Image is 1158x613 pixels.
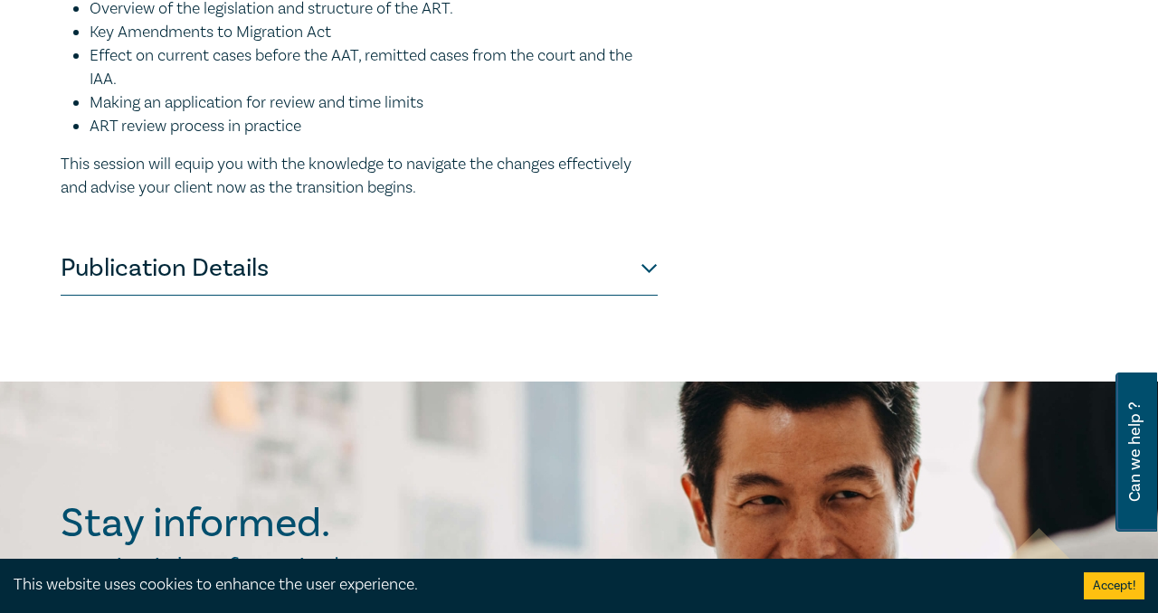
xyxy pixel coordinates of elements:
[61,241,658,296] button: Publication Details
[90,91,658,115] li: Making an application for review and time limits
[61,500,488,547] h2: Stay informed.
[61,153,658,200] p: This session will equip you with the knowledge to navigate the changes effectively and advise you...
[1084,572,1144,599] button: Accept cookies
[90,44,658,91] li: Effect on current cases before the AAT, remitted cases from the court and the IAA.
[90,115,658,138] li: ART review process in practice
[14,573,1057,597] div: This website uses cookies to enhance the user experience.
[1126,383,1144,521] span: Can we help ?
[90,21,658,44] li: Key Amendments to Migration Act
